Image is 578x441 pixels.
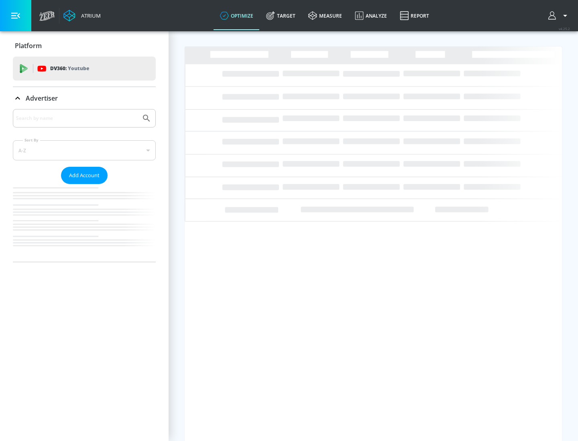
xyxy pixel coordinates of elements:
[13,34,156,57] div: Platform
[260,1,302,30] a: Target
[348,1,393,30] a: Analyze
[393,1,436,30] a: Report
[63,10,101,22] a: Atrium
[68,64,89,73] p: Youtube
[26,94,58,103] p: Advertiser
[15,41,42,50] p: Platform
[50,64,89,73] p: DV360:
[78,12,101,19] div: Atrium
[13,109,156,262] div: Advertiser
[214,1,260,30] a: optimize
[302,1,348,30] a: measure
[13,184,156,262] nav: list of Advertiser
[69,171,100,180] span: Add Account
[23,138,40,143] label: Sort By
[16,113,138,123] input: Search by name
[559,26,570,31] span: v 4.25.2
[61,167,108,184] button: Add Account
[13,57,156,81] div: DV360: Youtube
[13,87,156,109] div: Advertiser
[13,140,156,160] div: A-Z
